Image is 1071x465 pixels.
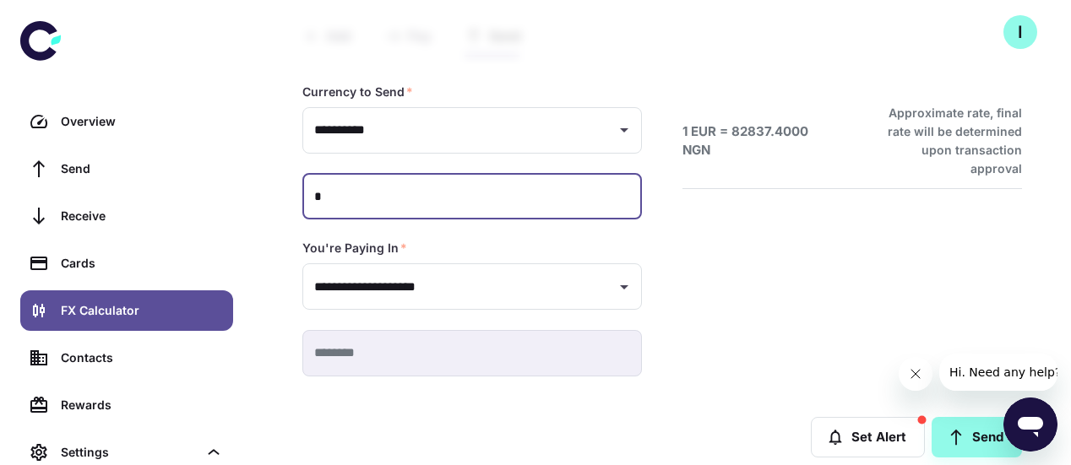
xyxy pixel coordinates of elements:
iframe: Message from company [939,354,1057,391]
a: Rewards [20,385,233,425]
span: Hi. Need any help? [10,12,122,25]
iframe: Close message [899,357,932,391]
div: FX Calculator [61,301,223,320]
a: Cards [20,243,233,284]
button: Send [932,417,1022,457]
div: Rewards [61,396,223,414]
div: Overview [61,112,223,131]
div: Settings [61,443,198,462]
a: Send [20,149,233,189]
h6: 1 EUR = 82837.4000 NGN [682,122,835,160]
div: Contacts [61,349,223,367]
iframe: Button to launch messaging window [1003,397,1057,451]
div: Send [61,160,223,178]
button: I [1003,15,1037,49]
button: Open [612,118,636,142]
button: Set Alert [811,417,925,457]
button: Open [612,275,636,299]
label: Currency to Send [302,84,413,100]
a: Overview [20,101,233,142]
h6: Approximate rate, final rate will be determined upon transaction approval [869,104,1022,178]
label: You're Paying In [302,240,407,257]
div: Cards [61,254,223,273]
a: Contacts [20,338,233,378]
a: FX Calculator [20,290,233,331]
a: Receive [20,196,233,236]
div: Receive [61,207,223,225]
